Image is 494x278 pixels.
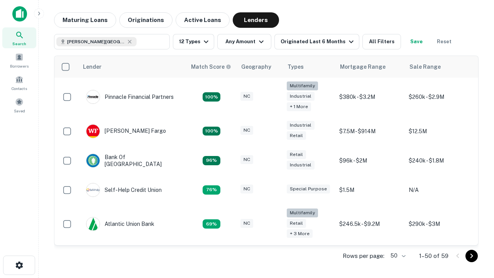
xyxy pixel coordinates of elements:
a: Borrowers [2,50,36,71]
img: picture [86,125,100,138]
button: Active Loans [176,12,230,28]
th: Types [283,56,335,78]
div: Retail [287,131,306,140]
div: Types [288,62,304,71]
p: Rows per page: [343,251,384,261]
div: Special Purpose [287,185,330,193]
a: Search [2,27,36,48]
td: $1.5M [335,175,405,205]
div: Matching Properties: 10, hasApolloMatch: undefined [203,219,220,229]
p: 1–50 of 59 [419,251,448,261]
span: Search [12,41,26,47]
div: Capitalize uses an advanced AI algorithm to match your search with the best lender. The match sco... [191,63,231,71]
button: Originations [119,12,173,28]
th: Sale Range [405,56,474,78]
button: Reset [432,34,457,49]
span: Borrowers [10,63,29,69]
img: picture [86,154,100,167]
button: Any Amount [217,34,271,49]
div: 50 [387,250,407,261]
td: $7.5M - $914M [335,117,405,146]
div: NC [240,126,253,135]
a: Saved [2,95,36,115]
button: Go to next page [465,250,478,262]
span: Contacts [12,85,27,92]
td: N/A [405,175,474,205]
div: Geography [241,62,271,71]
div: Matching Properties: 15, hasApolloMatch: undefined [203,127,220,136]
td: $240k - $1.8M [405,146,474,175]
div: + 1 more [287,102,311,111]
div: Industrial [287,121,315,130]
img: picture [86,90,100,103]
th: Mortgage Range [335,56,405,78]
img: picture [86,217,100,231]
iframe: Chat Widget [455,216,494,253]
button: 12 Types [173,34,214,49]
div: Originated Last 6 Months [281,37,356,46]
div: Matching Properties: 26, hasApolloMatch: undefined [203,92,220,102]
div: Multifamily [287,81,318,90]
td: $96k - $2M [335,146,405,175]
span: [PERSON_NAME][GEOGRAPHIC_DATA], [GEOGRAPHIC_DATA] [67,38,125,45]
div: NC [240,155,253,164]
button: Maturing Loans [54,12,116,28]
a: Contacts [2,72,36,93]
th: Lender [78,56,186,78]
div: Bank Of [GEOGRAPHIC_DATA] [86,154,179,168]
div: NC [240,219,253,228]
img: capitalize-icon.png [12,6,27,22]
div: Lender [83,62,102,71]
div: [PERSON_NAME] Fargo [86,124,166,138]
th: Capitalize uses an advanced AI algorithm to match your search with the best lender. The match sco... [186,56,237,78]
td: $290k - $3M [405,205,474,244]
button: Save your search to get updates of matches that match your search criteria. [404,34,429,49]
div: Atlantic Union Bank [86,217,154,231]
div: Mortgage Range [340,62,386,71]
div: NC [240,185,253,193]
td: $12.5M [405,117,474,146]
td: $260k - $2.9M [405,78,474,117]
button: Originated Last 6 Months [274,34,359,49]
div: Industrial [287,161,315,170]
td: $380k - $3.2M [335,78,405,117]
button: Lenders [233,12,279,28]
div: Retail [287,219,306,228]
th: Geography [237,56,283,78]
div: Matching Properties: 14, hasApolloMatch: undefined [203,156,220,165]
div: Industrial [287,92,315,101]
div: Multifamily [287,208,318,217]
div: + 3 more [287,229,313,238]
div: Sale Range [409,62,441,71]
div: Retail [287,150,306,159]
td: $246.5k - $9.2M [335,205,405,244]
span: Saved [14,108,25,114]
img: picture [86,183,100,197]
div: Self-help Credit Union [86,183,162,197]
button: All Filters [362,34,401,49]
div: Pinnacle Financial Partners [86,90,174,104]
div: NC [240,92,253,101]
div: Matching Properties: 11, hasApolloMatch: undefined [203,185,220,195]
h6: Match Score [191,63,230,71]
